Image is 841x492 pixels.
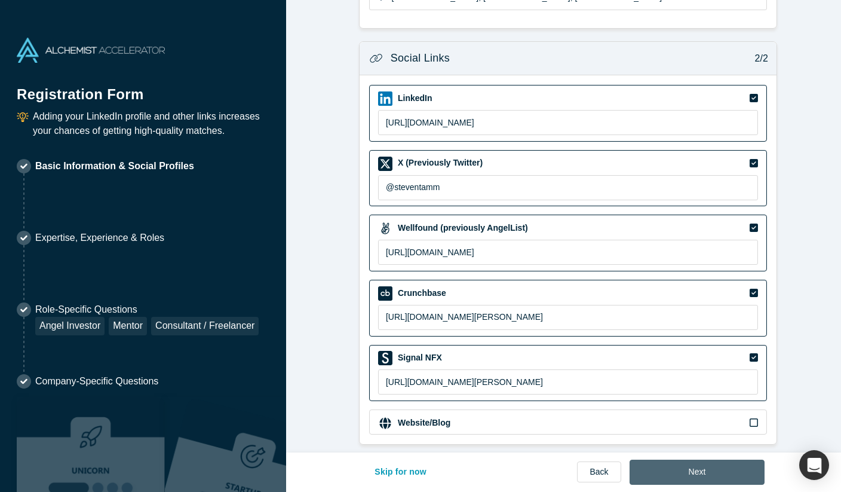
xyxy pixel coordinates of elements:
[397,287,446,300] label: Crunchbase
[397,92,432,105] label: LinkedIn
[577,462,621,482] a: Back
[35,302,259,317] p: Role-Specific Questions
[397,157,483,169] label: X (Previously Twitter)
[33,109,269,138] p: Adding your LinkedIn profile and other links increases your chances of getting high-quality matches.
[378,91,392,106] img: LinkedIn icon
[109,317,147,335] div: Mentor
[369,215,767,271] div: Wellfound (previously AngelList) iconWellfound (previously AngelList)
[17,38,165,63] img: Alchemist Accelerator Logo
[35,317,105,335] div: Angel Investor
[369,150,767,207] div: X (Previously Twitter) iconX (Previously Twitter)
[369,410,767,435] div: Website/Blog iconWebsite/Blog
[151,317,259,335] div: Consultant / Freelancer
[35,374,158,389] p: Company-Specific Questions
[378,157,392,171] img: X (Previously Twitter) icon
[378,221,392,236] img: Wellfound (previously AngelList) icon
[369,280,767,337] div: Crunchbase iconCrunchbase
[378,286,392,301] img: Crunchbase icon
[369,85,767,142] div: LinkedIn iconLinkedIn
[397,417,450,429] label: Website/Blog
[17,71,269,105] h1: Registration Form
[362,460,439,485] button: Skip for now
[397,352,442,364] label: Signal NFX
[378,351,392,365] img: Signal NFX icon
[35,159,194,173] p: Basic Information & Social Profiles
[369,345,767,402] div: Signal NFX iconSignal NFX
[630,460,765,485] button: Next
[378,416,392,430] img: Website/Blog icon
[397,222,528,234] label: Wellfound (previously AngelList)
[35,231,164,245] p: Expertise, Experience & Roles
[391,50,450,66] h3: Social Links
[748,51,768,66] p: 2/2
